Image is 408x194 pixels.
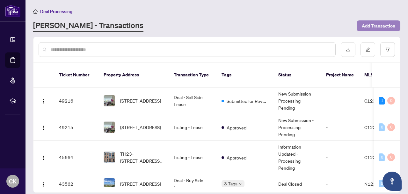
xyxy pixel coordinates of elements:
[364,98,390,104] span: C12343272
[321,114,359,141] td: -
[169,63,216,88] th: Transaction Type
[382,172,402,191] button: Open asap
[273,141,321,174] td: Information Updated - Processing Pending
[321,141,359,174] td: -
[39,96,49,106] button: Logo
[379,97,385,105] div: 1
[54,141,98,174] td: 45664
[321,63,359,88] th: Project Name
[379,180,385,188] div: 0
[39,179,49,189] button: Logo
[120,97,161,104] span: [STREET_ADDRESS]
[321,174,359,194] td: -
[227,97,268,105] span: Submitted for Review
[273,63,321,88] th: Status
[98,63,169,88] th: Property Address
[239,182,242,185] span: down
[169,141,216,174] td: Listing - Lease
[216,63,273,88] th: Tags
[387,97,395,105] div: 0
[33,9,38,14] span: home
[169,174,216,194] td: Deal - Buy Side Lease
[169,88,216,114] td: Deal - Sell Side Lease
[169,114,216,141] td: Listing - Lease
[366,47,370,52] span: edit
[120,180,161,187] span: [STREET_ADDRESS]
[273,88,321,114] td: New Submission - Processing Pending
[361,42,375,57] button: edit
[40,9,72,14] span: Deal Processing
[387,153,395,161] div: 0
[120,124,161,131] span: [STREET_ADDRESS]
[104,152,115,163] img: thumbnail-img
[385,47,390,52] span: filter
[104,122,115,133] img: thumbnail-img
[9,177,17,186] span: CK
[346,47,350,52] span: download
[364,124,390,130] span: C12343272
[387,123,395,131] div: 0
[120,150,164,164] span: TH23-[STREET_ADDRESS][PERSON_NAME]
[364,181,390,187] span: N12170382
[41,155,46,160] img: Logo
[321,88,359,114] td: -
[41,99,46,104] img: Logo
[380,42,395,57] button: filter
[5,5,20,17] img: logo
[359,63,397,88] th: MLS #
[227,154,246,161] span: Approved
[379,123,385,131] div: 0
[104,178,115,189] img: thumbnail-img
[362,21,395,31] span: Add Transaction
[364,154,390,160] span: C12304646
[41,182,46,187] img: Logo
[54,114,98,141] td: 49215
[273,114,321,141] td: New Submission - Processing Pending
[54,174,98,194] td: 43562
[54,63,98,88] th: Ticket Number
[341,42,355,57] button: download
[357,20,400,31] button: Add Transaction
[224,180,237,187] span: 3 Tags
[54,88,98,114] td: 49216
[104,95,115,106] img: thumbnail-img
[227,124,246,131] span: Approved
[33,20,143,32] a: [PERSON_NAME] - Transactions
[39,152,49,162] button: Logo
[379,153,385,161] div: 0
[41,125,46,130] img: Logo
[39,122,49,132] button: Logo
[273,174,321,194] td: Deal Closed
